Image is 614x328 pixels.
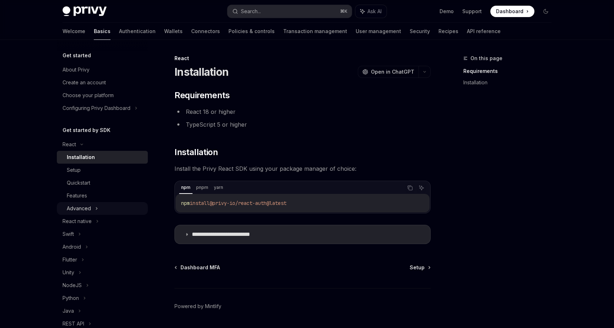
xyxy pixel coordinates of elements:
[63,78,106,87] div: Create an account
[438,23,458,40] a: Recipes
[241,7,261,16] div: Search...
[496,8,523,15] span: Dashboard
[358,66,419,78] button: Open in ChatGPT
[63,319,84,328] div: REST API
[174,120,431,129] li: TypeScript 5 or higher
[57,76,148,89] a: Create an account
[212,183,225,192] div: yarn
[57,189,148,202] a: Features
[179,183,193,192] div: npm
[410,23,430,40] a: Security
[440,8,454,15] a: Demo
[181,264,220,271] span: Dashboard MFA
[57,63,148,76] a: About Privy
[174,107,431,117] li: React 18 or higher
[463,77,557,88] a: Installation
[63,140,76,149] div: React
[462,8,482,15] a: Support
[119,23,156,40] a: Authentication
[57,89,148,102] a: Choose your platform
[63,243,81,251] div: Android
[174,164,431,174] span: Install the Privy React SDK using your package manager of choice:
[63,255,77,264] div: Flutter
[57,164,148,176] a: Setup
[67,179,90,187] div: Quickstart
[340,9,348,14] span: ⌘ K
[283,23,347,40] a: Transaction management
[190,200,210,206] span: install
[57,176,148,189] a: Quickstart
[94,23,111,40] a: Basics
[174,147,218,158] span: Installation
[63,23,85,40] a: Welcome
[63,91,114,100] div: Choose your platform
[63,230,74,238] div: Swift
[67,204,91,213] div: Advanced
[463,65,557,77] a: Requirements
[63,104,130,112] div: Configuring Privy Dashboard
[67,153,95,162] div: Installation
[63,51,91,60] h5: Get started
[63,268,74,277] div: Unity
[174,90,230,101] span: Requirements
[490,6,534,17] a: Dashboard
[174,55,431,62] div: React
[405,183,415,192] button: Copy the contents from the code block
[371,68,414,75] span: Open in ChatGPT
[63,217,92,226] div: React native
[355,5,387,18] button: Ask AI
[174,303,221,310] a: Powered by Mintlify
[63,281,82,290] div: NodeJS
[194,183,210,192] div: pnpm
[191,23,220,40] a: Connectors
[410,264,430,271] a: Setup
[63,126,111,134] h5: Get started by SDK
[164,23,183,40] a: Wallets
[57,151,148,164] a: Installation
[367,8,382,15] span: Ask AI
[63,6,107,16] img: dark logo
[63,65,90,74] div: About Privy
[181,200,190,206] span: npm
[67,166,81,174] div: Setup
[210,200,286,206] span: @privy-io/react-auth@latest
[67,191,87,200] div: Features
[228,23,275,40] a: Policies & controls
[174,65,228,78] h1: Installation
[410,264,425,271] span: Setup
[417,183,426,192] button: Ask AI
[470,54,502,63] span: On this page
[356,23,401,40] a: User management
[63,294,79,302] div: Python
[175,264,220,271] a: Dashboard MFA
[63,307,74,315] div: Java
[467,23,501,40] a: API reference
[540,6,551,17] button: Toggle dark mode
[227,5,352,18] button: Search...⌘K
